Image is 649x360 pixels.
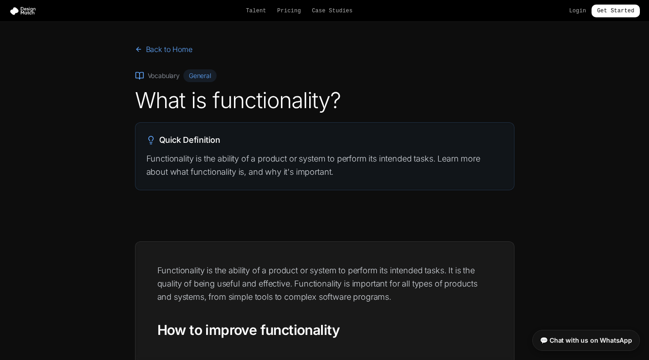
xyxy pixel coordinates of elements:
[246,7,266,15] a: Talent
[312,7,353,15] a: Case Studies
[183,69,217,82] span: General
[157,266,478,302] span: Functionality is the ability of a product or system to perform its intended tasks. It is the qual...
[146,152,503,179] p: Functionality is the ability of a product or system to perform its intended tasks. Learn more abo...
[135,44,192,55] a: Back to Home
[135,89,514,111] h1: What is functionality?
[592,5,640,17] a: Get Started
[157,322,492,339] h2: How to improve functionality
[146,134,503,146] h2: Quick Definition
[277,7,301,15] a: Pricing
[569,7,586,15] a: Login
[532,330,640,351] a: 💬 Chat with us on WhatsApp
[9,6,40,16] img: Design Match
[148,71,180,80] span: Vocabulary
